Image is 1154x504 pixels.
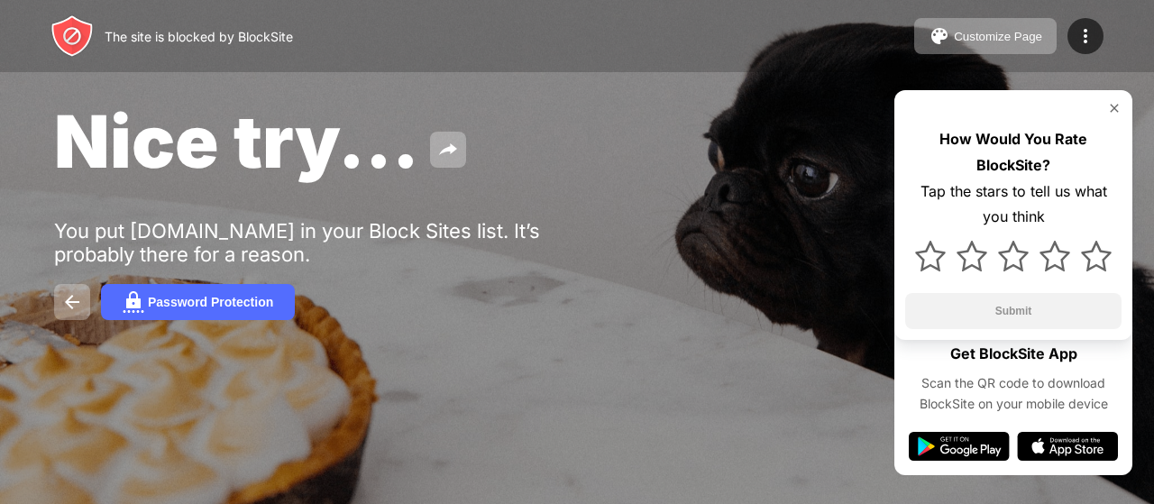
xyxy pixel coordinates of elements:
[50,14,94,58] img: header-logo.svg
[437,139,459,160] img: share.svg
[915,241,946,271] img: star.svg
[954,30,1042,43] div: Customize Page
[1075,25,1096,47] img: menu-icon.svg
[905,179,1122,231] div: Tap the stars to tell us what you think
[1017,432,1118,461] img: app-store.svg
[957,241,987,271] img: star.svg
[909,432,1010,461] img: google-play.svg
[905,126,1122,179] div: How Would You Rate BlockSite?
[929,25,950,47] img: pallet.svg
[1107,101,1122,115] img: rate-us-close.svg
[914,18,1057,54] button: Customize Page
[905,293,1122,329] button: Submit
[1040,241,1070,271] img: star.svg
[54,97,419,185] span: Nice try...
[998,241,1029,271] img: star.svg
[54,219,611,266] div: You put [DOMAIN_NAME] in your Block Sites list. It’s probably there for a reason.
[105,29,293,44] div: The site is blocked by BlockSite
[1081,241,1112,271] img: star.svg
